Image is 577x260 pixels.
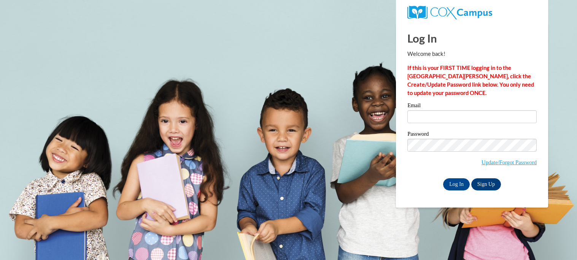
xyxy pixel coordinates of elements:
[471,178,501,190] a: Sign Up
[407,103,537,110] label: Email
[443,178,470,190] input: Log In
[407,9,492,15] a: COX Campus
[407,65,534,96] strong: If this is your FIRST TIME logging in to the [GEOGRAPHIC_DATA][PERSON_NAME], click the Create/Upd...
[407,30,537,46] h1: Log In
[482,159,537,165] a: Update/Forgot Password
[407,50,537,58] p: Welcome back!
[407,6,492,19] img: COX Campus
[407,131,537,139] label: Password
